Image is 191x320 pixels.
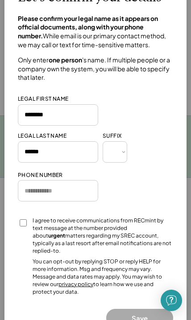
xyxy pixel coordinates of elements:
[33,258,173,295] div: You can opt-out by replying STOP or reply HELP for more information. Msg and frequency may vary. ...
[48,232,65,239] strong: urgent
[58,281,93,287] a: privacy policy
[18,172,63,179] div: PHONE NUMBER
[161,290,182,311] div: Open Intercom Messenger
[18,56,173,82] h4: Only enter 's name. If multiple people or a company own the system, you will be able to specify t...
[49,56,82,64] strong: one person
[18,95,68,103] div: LEGAL FIRST NAME
[18,14,159,40] strong: Please confirm your legal name as it appears on official documents, along with your phone number.
[18,14,173,49] h4: While email is our primary contact method, we may call or text for time-sensitive matters.
[33,217,173,254] div: I agree to receive communications from RECmint by text message at the number provided about matte...
[103,132,121,140] div: SUFFIX
[18,132,66,140] div: LEGAL LAST NAME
